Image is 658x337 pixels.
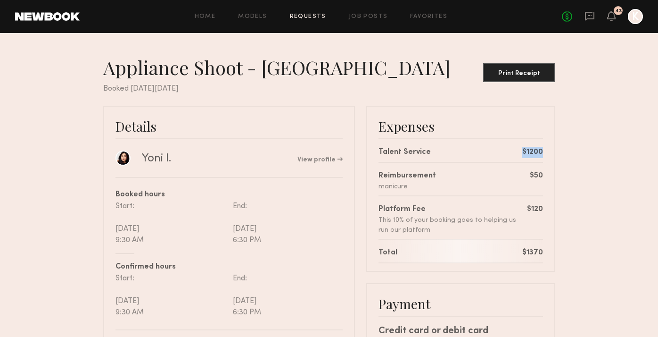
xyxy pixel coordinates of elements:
[378,170,436,182] div: Reimbursement
[483,63,555,82] button: Print Receipt
[530,170,543,182] div: $50
[115,201,229,246] div: Start: [DATE] 9:30 AM
[615,8,622,14] div: 43
[115,118,343,135] div: Details
[487,70,551,77] div: Print Receipt
[378,204,527,215] div: Platform Fee
[142,152,171,166] div: Yoni I.
[378,147,431,158] div: Talent Service
[522,147,543,158] div: $1200
[115,189,343,201] div: Booked hours
[378,295,543,312] div: Payment
[522,247,543,259] div: $1370
[378,182,436,192] div: manicure
[378,118,543,135] div: Expenses
[115,273,229,318] div: Start: [DATE] 9:30 AM
[378,215,527,235] div: This 10% of your booking goes to helping us run our platform
[349,14,388,20] a: Job Posts
[297,157,343,163] a: View profile
[229,201,343,246] div: End: [DATE] 6:30 PM
[378,247,397,259] div: Total
[229,273,343,318] div: End: [DATE] 6:30 PM
[527,204,543,215] div: $120
[628,9,643,24] a: K
[238,14,267,20] a: Models
[103,83,555,94] div: Booked [DATE][DATE]
[103,56,458,79] div: Appliance Shoot - [GEOGRAPHIC_DATA]
[195,14,216,20] a: Home
[290,14,326,20] a: Requests
[410,14,447,20] a: Favorites
[115,261,343,273] div: Confirmed hours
